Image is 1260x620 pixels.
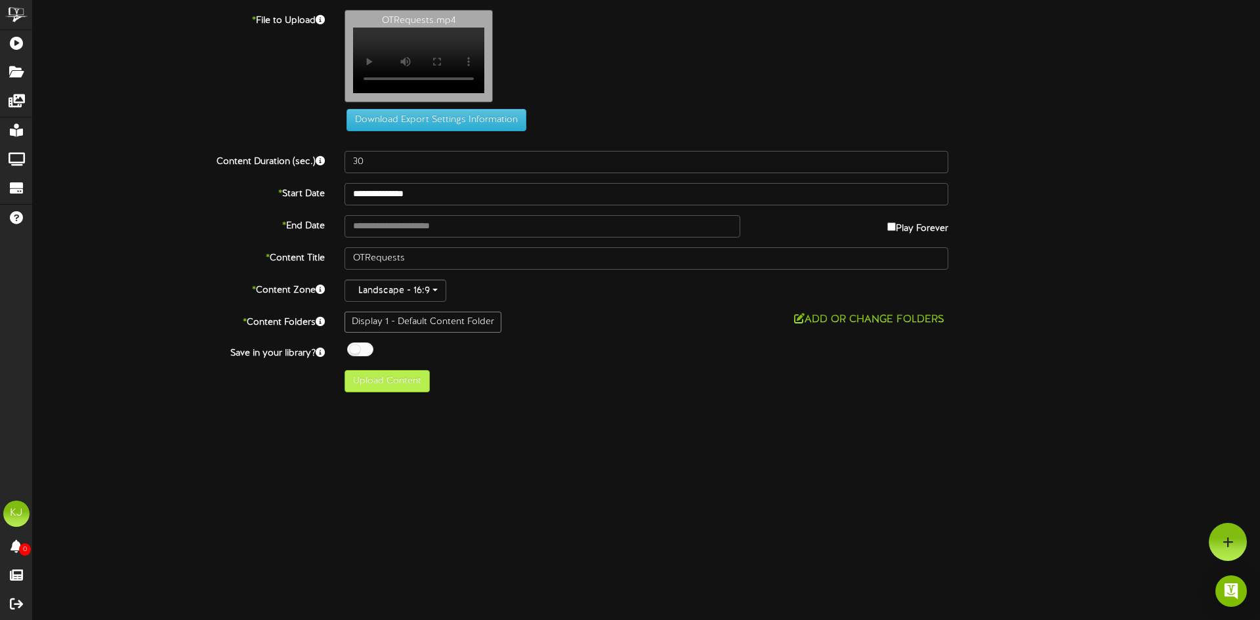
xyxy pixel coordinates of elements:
label: Content Folders [23,312,335,329]
label: End Date [23,215,335,233]
input: Title of this Content [345,247,948,270]
button: Download Export Settings Information [346,109,526,131]
label: Play Forever [887,215,948,236]
button: Add or Change Folders [790,312,948,328]
a: Download Export Settings Information [340,115,526,125]
div: Open Intercom Messenger [1215,575,1247,607]
div: Display 1 - Default Content Folder [345,312,501,333]
label: Content Title [23,247,335,265]
input: Play Forever [887,222,896,231]
label: Start Date [23,183,335,201]
label: Content Zone [23,279,335,297]
span: 0 [19,543,31,556]
button: Landscape - 16:9 [345,279,446,302]
label: File to Upload [23,10,335,28]
label: Content Duration (sec.) [23,151,335,169]
label: Save in your library? [23,342,335,360]
video: Your browser does not support HTML5 video. [353,28,484,93]
div: KJ [3,501,30,527]
button: Upload Content [345,370,430,392]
